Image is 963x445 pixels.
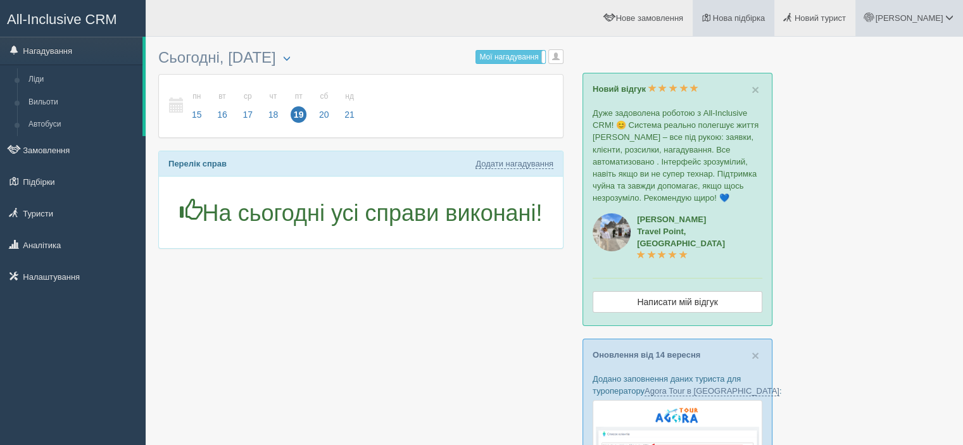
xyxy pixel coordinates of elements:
span: × [752,348,759,363]
a: Новий відгук [593,84,698,94]
span: [PERSON_NAME] [875,13,943,23]
small: сб [316,91,332,102]
a: ср 17 [236,84,260,128]
button: Close [752,349,759,362]
a: пт 19 [287,84,311,128]
a: вт 16 [210,84,234,128]
a: чт 18 [261,84,286,128]
a: Написати мій відгук [593,291,762,313]
h3: Сьогодні, [DATE] [158,49,563,68]
span: × [752,82,759,97]
a: All-Inclusive CRM [1,1,145,35]
a: сб 20 [312,84,336,128]
small: пт [291,91,307,102]
a: Вильоти [23,91,142,114]
span: 17 [239,106,256,123]
span: Нова підбірка [713,13,765,23]
p: Додано заповнення даних туриста для туроператору : [593,373,762,397]
a: Додати нагадування [475,159,553,169]
small: нд [341,91,358,102]
span: 19 [291,106,307,123]
a: пн 15 [185,84,209,128]
a: [PERSON_NAME]Travel Point, [GEOGRAPHIC_DATA] [637,215,725,260]
a: Оновлення від 14 вересня [593,350,700,360]
span: Мої нагадування [479,53,538,61]
a: Автобуси [23,113,142,136]
p: Дуже задоволена роботою з All-Inclusive CRM! 😊 Система реально полегшує життя [PERSON_NAME] – все... [593,107,762,204]
span: 16 [214,106,230,123]
span: 21 [341,106,358,123]
small: ср [239,91,256,102]
span: 18 [265,106,282,123]
span: All-Inclusive CRM [7,11,117,27]
span: 20 [316,106,332,123]
a: Agora Tour в [GEOGRAPHIC_DATA] [645,386,779,396]
span: 15 [189,106,205,123]
a: нд 21 [337,84,358,128]
span: Нове замовлення [616,13,683,23]
a: Ліди [23,68,142,91]
small: вт [214,91,230,102]
span: Новий турист [795,13,846,23]
small: пн [189,91,205,102]
b: Перелік справ [168,159,227,168]
button: Close [752,83,759,96]
small: чт [265,91,282,102]
h1: На сьогодні усі справи виконані! [168,199,553,226]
